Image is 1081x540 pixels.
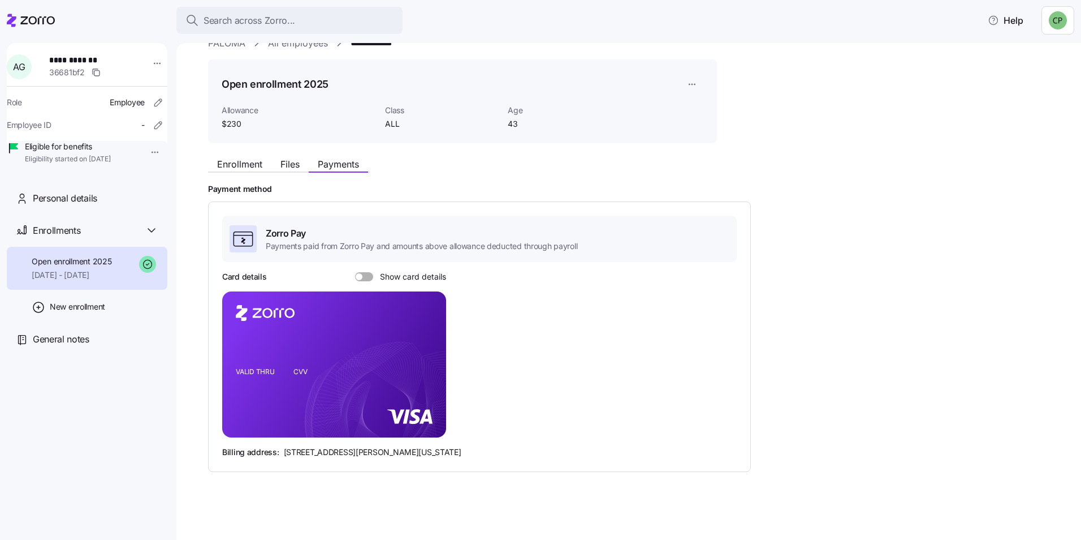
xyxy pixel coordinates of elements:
[385,105,499,116] span: Class
[280,160,300,169] span: Files
[988,14,1023,27] span: Help
[13,62,25,71] span: A G
[25,141,111,152] span: Eligible for benefits
[204,14,295,28] span: Search across Zorro...
[1049,11,1067,29] img: 8424d6c99baeec437bf5dae78df33962
[141,119,145,131] span: -
[110,97,145,108] span: Employee
[33,191,97,205] span: Personal details
[373,272,446,281] span: Show card details
[33,332,89,346] span: General notes
[222,118,376,130] span: $230
[236,367,275,376] tspan: VALID THRU
[222,447,279,458] span: Billing address:
[385,118,499,130] span: ALL
[7,119,51,131] span: Employee ID
[508,118,621,130] span: 43
[32,256,111,267] span: Open enrollment 2025
[208,36,245,50] a: PALOMA
[268,36,328,50] a: All employees
[318,160,359,169] span: Payments
[979,9,1032,32] button: Help
[222,77,328,91] h1: Open enrollment 2025
[266,226,577,241] span: Zorro Pay
[222,271,267,282] h3: Card details
[32,269,111,281] span: [DATE] - [DATE]
[25,155,111,164] span: Eligibility started on [DATE]
[293,367,308,376] tspan: CVV
[508,105,621,116] span: Age
[217,160,262,169] span: Enrollment
[222,105,376,116] span: Allowance
[208,184,1065,195] h2: Payment method
[176,7,403,34] button: Search across Zorro...
[33,224,80,238] span: Enrollments
[7,97,22,108] span: Role
[284,447,461,458] span: [STREET_ADDRESS][PERSON_NAME][US_STATE]
[49,67,85,78] span: 36681bf2
[266,241,577,252] span: Payments paid from Zorro Pay and amounts above allowance deducted through payroll
[50,301,105,312] span: New enrollment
